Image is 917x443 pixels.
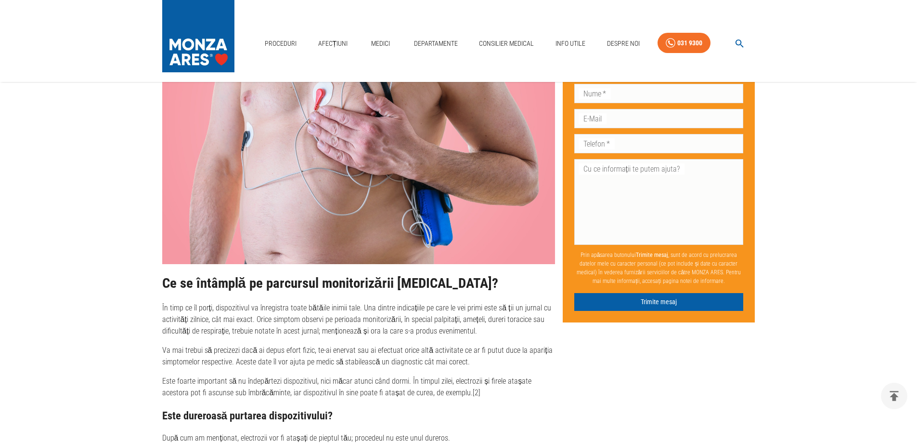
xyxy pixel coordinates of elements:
[162,276,555,291] h2: Ce se întâmplă pe parcursul monitorizării [MEDICAL_DATA]?
[314,34,352,54] a: Afecțiuni
[552,34,589,54] a: Info Utile
[162,410,555,422] h3: Este dureroasă purtarea dispozitivului?
[677,37,702,49] div: 031 9300
[162,376,555,399] p: Este foarte important să nu îndepărtezi dispozitivul, nici măcar atunci când dormi. În timpul zil...
[162,2,555,264] img: Dispozitiv Holter pentru monitorizarea ritmului cardiac
[475,34,538,54] a: Consilier Medical
[658,33,710,54] a: 031 9300
[261,34,300,54] a: Proceduri
[636,252,668,258] b: Trimite mesaj
[162,345,555,368] p: Va mai trebui să precizezi dacă ai depus efort fizic, te-ai enervat sau ai efectuat orice altă ac...
[603,34,644,54] a: Despre Noi
[574,293,744,311] button: Trimite mesaj
[881,383,907,409] button: delete
[162,302,555,337] p: În timp ce îl porți, dispozitivul va înregistra toate bătăile inimii tale. Una dintre indicațiile...
[410,34,462,54] a: Departamente
[574,247,744,289] p: Prin apăsarea butonului , sunt de acord cu prelucrarea datelor mele cu caracter personal (ce pot ...
[365,34,396,54] a: Medici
